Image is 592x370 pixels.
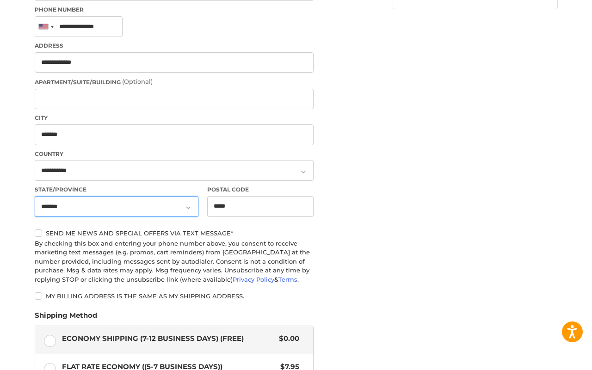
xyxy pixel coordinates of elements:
legend: Shipping Method [35,310,97,325]
span: Economy Shipping (7-12 Business Days) (Free) [62,333,275,344]
span: $0.00 [275,333,300,344]
label: State/Province [35,185,198,194]
a: Privacy Policy [233,276,274,283]
div: United States: +1 [35,17,56,37]
label: City [35,114,314,122]
div: By checking this box and entering your phone number above, you consent to receive marketing text ... [35,239,314,284]
label: Address [35,42,314,50]
label: Apartment/Suite/Building [35,77,314,86]
label: My billing address is the same as my shipping address. [35,292,314,300]
label: Phone Number [35,6,314,14]
a: Terms [278,276,297,283]
small: (Optional) [122,78,153,85]
label: Postal Code [207,185,314,194]
label: Country [35,150,314,158]
label: Send me news and special offers via text message* [35,229,314,237]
